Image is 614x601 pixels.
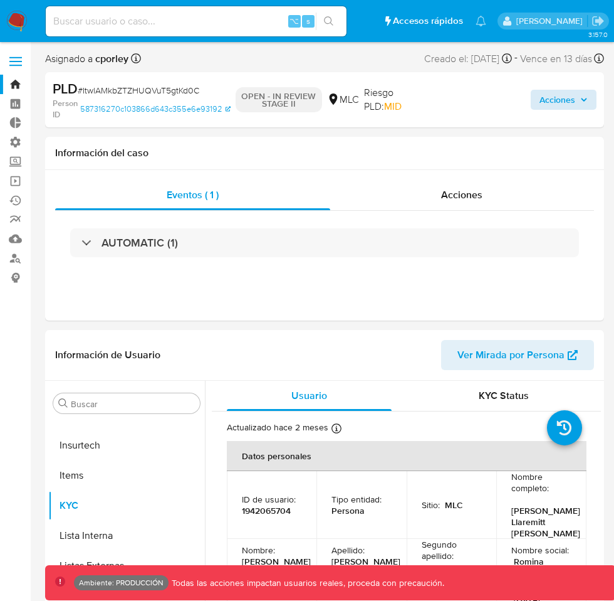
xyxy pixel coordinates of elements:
p: Ambiente: PRODUCCIÓN [79,580,164,585]
button: search-icon [316,13,341,30]
span: KYC Status [479,388,529,403]
p: Tipo entidad : [331,494,382,505]
p: Romina [514,556,544,567]
p: 1942065704 [242,505,291,516]
span: Acciones [539,90,575,110]
div: AUTOMATIC (1) [70,228,579,257]
p: Nombre social : [511,545,569,556]
button: Insurtech [48,430,205,460]
input: Buscar usuario o caso... [46,13,346,29]
button: Items [48,460,205,491]
button: Acciones [531,90,596,110]
input: Buscar [71,398,195,410]
div: Creado el: [DATE] [424,50,512,67]
p: MLC [445,499,463,511]
p: Sitio : [422,499,440,511]
span: ⌥ [289,15,299,27]
p: - [424,561,427,573]
h3: AUTOMATIC (1) [101,236,178,250]
span: s [306,15,310,27]
span: MID [384,99,402,114]
div: MLC [327,93,359,107]
p: [PERSON_NAME] [242,556,311,567]
button: KYC [48,491,205,521]
p: Segundo apellido : [422,539,481,561]
span: Ver Mirada por Persona [457,340,565,370]
button: Ver Mirada por Persona [441,340,594,370]
a: Notificaciones [476,16,486,26]
h1: Información de Usuario [55,349,160,361]
span: # ItwlAMkbZTZHUQVuT5gtKd0C [78,84,199,97]
p: Nombre completo : [511,471,571,494]
span: Asignado a [45,52,128,66]
span: Usuario [291,388,327,403]
p: [PERSON_NAME] Llaremitt [PERSON_NAME] [511,505,580,539]
th: Datos personales [227,441,586,471]
p: Actualizado hace 2 meses [227,422,328,433]
span: Eventos ( 1 ) [167,188,219,202]
p: Persona [331,505,365,516]
button: Lista Interna [48,521,205,551]
button: Listas Externas [48,551,205,581]
span: Acciones [441,188,482,202]
p: OPEN - IN REVIEW STAGE II [236,87,322,112]
h1: Información del caso [55,147,594,159]
b: cporley [93,51,128,66]
p: ID de usuario : [242,494,296,505]
span: Accesos rápidos [393,14,463,28]
p: [PERSON_NAME] [331,556,400,567]
a: 587316270c103866d643c355e6e93192 [80,98,231,120]
b: PLD [53,78,78,98]
p: Apellido : [331,545,365,556]
span: Vence en 13 días [520,52,592,66]
span: - [514,50,518,67]
button: Buscar [58,398,68,408]
b: Person ID [53,98,78,120]
p: juan.caicedocastro@mercadolibre.com.co [516,15,587,27]
p: Nombre : [242,545,275,556]
span: Riesgo PLD: [364,86,414,113]
p: Todas las acciones impactan usuarios reales, proceda con precaución. [169,577,444,589]
a: Salir [591,14,605,28]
